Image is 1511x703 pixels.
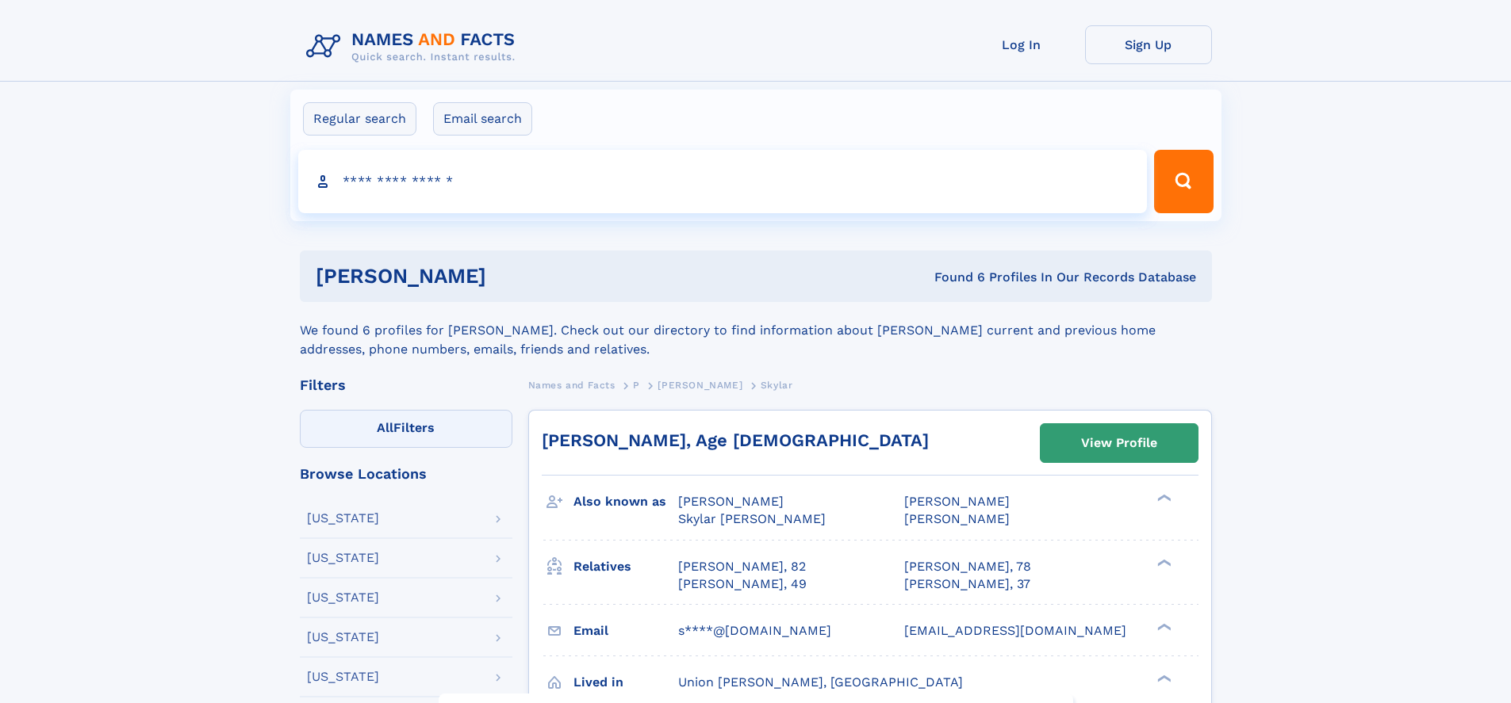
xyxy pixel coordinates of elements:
[307,671,379,683] div: [US_STATE]
[678,494,784,509] span: [PERSON_NAME]
[307,512,379,525] div: [US_STATE]
[433,102,532,136] label: Email search
[904,575,1030,593] a: [PERSON_NAME], 37
[573,669,678,696] h3: Lived in
[300,302,1212,359] div: We found 6 profiles for [PERSON_NAME]. Check out our directory to find information about [PERSON_...
[1085,25,1212,64] a: Sign Up
[377,420,393,435] span: All
[1153,621,1172,632] div: ❯
[633,380,640,391] span: P
[300,378,512,392] div: Filters
[298,150,1148,213] input: search input
[573,488,678,515] h3: Also known as
[904,511,1010,526] span: [PERSON_NAME]
[528,375,616,395] a: Names and Facts
[300,410,512,448] label: Filters
[303,102,416,136] label: Regular search
[1081,425,1157,461] div: View Profile
[307,552,379,564] div: [US_STATE]
[1153,673,1172,683] div: ❯
[1041,424,1198,462] a: View Profile
[710,269,1196,286] div: Found 6 Profiles In Our Records Database
[573,553,678,580] h3: Relatives
[542,430,929,450] a: [PERSON_NAME], Age [DEMOGRAPHIC_DATA]
[300,467,512,481] div: Browse Locations
[658,375,742,395] a: [PERSON_NAME]
[300,25,528,68] img: Logo Names and Facts
[1153,493,1172,503] div: ❯
[904,558,1031,575] a: [PERSON_NAME], 78
[958,25,1085,64] a: Log In
[1153,557,1172,567] div: ❯
[904,494,1010,509] span: [PERSON_NAME]
[1154,150,1213,213] button: Search Button
[678,674,963,690] span: Union [PERSON_NAME], [GEOGRAPHIC_DATA]
[678,511,826,526] span: Skylar [PERSON_NAME]
[678,558,806,575] a: [PERSON_NAME], 82
[307,591,379,604] div: [US_STATE]
[316,266,711,286] h1: [PERSON_NAME]
[573,617,678,644] h3: Email
[761,380,793,391] span: Skylar
[678,575,807,593] a: [PERSON_NAME], 49
[633,375,640,395] a: P
[904,623,1126,638] span: [EMAIL_ADDRESS][DOMAIN_NAME]
[658,380,742,391] span: [PERSON_NAME]
[307,631,379,644] div: [US_STATE]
